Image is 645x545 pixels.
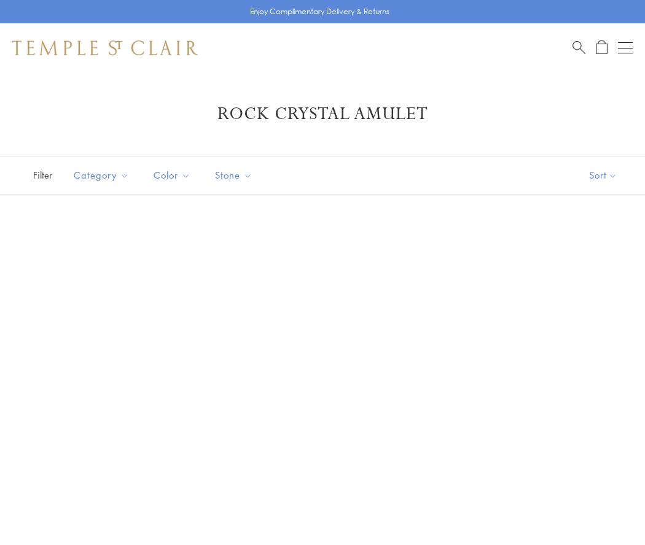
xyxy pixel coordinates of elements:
[64,161,138,189] button: Category
[250,6,389,18] p: Enjoy Complimentary Delivery & Returns
[147,168,200,183] span: Color
[573,40,585,55] a: Search
[12,41,198,55] img: Temple St. Clair
[68,168,138,183] span: Category
[618,41,633,55] button: Open navigation
[144,161,200,189] button: Color
[561,157,645,194] button: Show sort by
[209,168,262,183] span: Stone
[596,40,608,55] a: Open Shopping Bag
[206,161,262,189] button: Stone
[31,103,614,125] h1: Rock Crystal Amulet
